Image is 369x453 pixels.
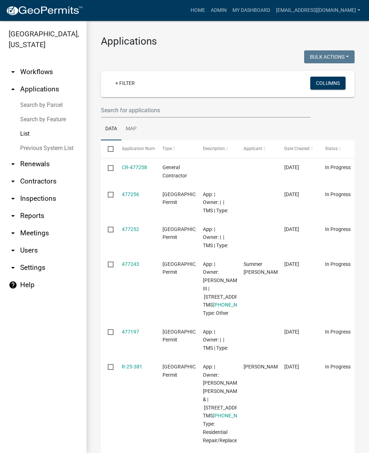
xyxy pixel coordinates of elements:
span: App: | Owner: | | TMS | Type: [203,191,228,214]
datatable-header-cell: Date Created [277,140,318,158]
datatable-header-cell: Type [155,140,196,158]
datatable-header-cell: Applicant [237,140,277,158]
a: Data [101,118,121,141]
a: 477252 [122,226,139,232]
span: Summer Trull [244,261,282,275]
span: Diana Jimenez Veledias [244,364,282,370]
a: [PHONE_NUMBER] [213,302,255,308]
span: General Contractor [163,164,187,178]
a: CR-477258 [122,164,147,170]
a: + Filter [110,77,141,90]
i: arrow_drop_down [9,229,17,237]
span: 09/11/2025 [284,261,299,267]
span: In Progress [325,191,351,197]
i: arrow_drop_down [9,263,17,272]
span: Status [325,146,338,151]
span: 09/11/2025 [284,164,299,170]
span: 09/11/2025 [284,364,299,370]
i: arrow_drop_down [9,194,17,203]
datatable-header-cell: Status [318,140,359,158]
span: Jasper County Building Permit [163,364,211,378]
a: R-25-381 [122,364,142,370]
span: Application Number [122,146,161,151]
span: Description [203,146,225,151]
span: 09/11/2025 [284,329,299,335]
i: arrow_drop_down [9,212,17,220]
datatable-header-cell: Select [101,140,115,158]
datatable-header-cell: Application Number [115,140,155,158]
span: Date Created [284,146,310,151]
span: App: | Owner: | | TMS | Type: [203,329,228,351]
a: Home [188,4,208,17]
i: arrow_drop_down [9,246,17,255]
button: Bulk Actions [304,50,355,63]
input: Search for applications [101,103,311,118]
span: In Progress [325,226,351,232]
span: Jasper County Building Permit [163,261,211,275]
a: Admin [208,4,230,17]
button: Columns [310,77,346,90]
span: Jasper County Building Permit [163,191,211,205]
a: 477256 [122,191,139,197]
a: Map [121,118,141,141]
i: arrow_drop_up [9,85,17,94]
span: 09/11/2025 [284,226,299,232]
a: 477243 [122,261,139,267]
a: 477197 [122,329,139,335]
i: help [9,281,17,289]
span: In Progress [325,364,351,370]
span: In Progress [325,164,351,170]
span: App: | Owner: WELCH O C III | 4920 INDEPENDENCE BLVD | TMS 067-00-02-005 | Type: Other [203,261,257,316]
a: My Dashboard [230,4,273,17]
span: In Progress [325,329,351,335]
i: arrow_drop_down [9,177,17,186]
span: Jasper County Building Permit [163,226,211,240]
span: 09/11/2025 [284,191,299,197]
span: Type [163,146,172,151]
span: App: | Owner: | | TMS | Type: [203,226,228,249]
i: arrow_drop_down [9,160,17,168]
span: Applicant [244,146,262,151]
a: [EMAIL_ADDRESS][DOMAIN_NAME] [273,4,363,17]
span: In Progress [325,261,351,267]
i: arrow_drop_down [9,68,17,76]
span: App: | Owner: SANTIBANEZ ARMANDO CAMARGO & | 524 SHADY OAK CR | TMS 039-00-07-015 | Type: Residen... [203,364,257,443]
h3: Applications [101,35,355,47]
span: Jasper County Building Permit [163,329,211,343]
a: [PHONE_NUMBER] [213,413,255,418]
datatable-header-cell: Description [196,140,237,158]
